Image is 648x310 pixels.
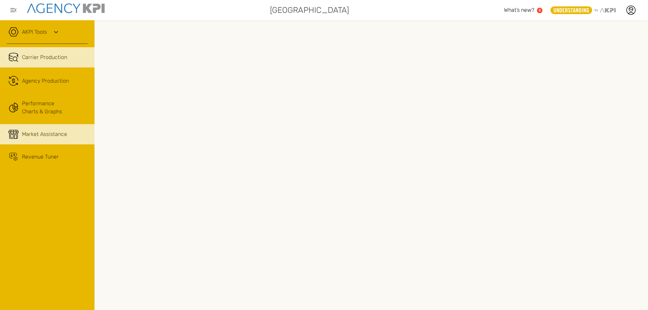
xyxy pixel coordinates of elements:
[22,153,59,161] span: Revenue Tuner
[504,7,534,13] span: What’s new?
[537,8,542,13] a: 5
[27,3,105,13] img: agencykpi-logo-550x69-2d9e3fa8.png
[22,130,67,138] span: Market Assistance
[270,4,349,16] span: [GEOGRAPHIC_DATA]
[539,8,541,12] text: 5
[22,28,47,36] a: AKPI Tools
[22,77,69,85] span: Agency Production
[22,53,67,61] span: Carrier Production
